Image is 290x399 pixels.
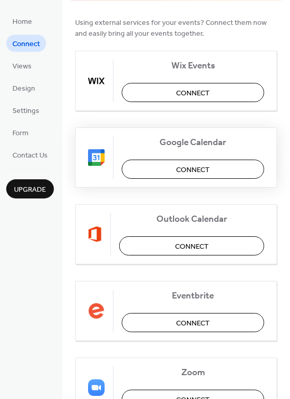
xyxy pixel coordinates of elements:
[6,146,54,163] a: Contact Us
[176,88,210,98] span: Connect
[12,61,32,72] span: Views
[88,149,105,166] img: google
[176,318,210,329] span: Connect
[12,39,40,50] span: Connect
[12,150,48,161] span: Contact Us
[122,137,264,148] span: Google Calendar
[122,313,264,332] button: Connect
[6,12,38,30] a: Home
[119,236,264,255] button: Connect
[122,367,264,378] span: Zoom
[14,184,46,195] span: Upgrade
[6,57,38,74] a: Views
[122,60,264,71] span: Wix Events
[6,179,54,198] button: Upgrade
[12,128,28,139] span: Form
[88,73,105,89] img: wix
[75,17,277,39] span: Using external services for your events? Connect them now and easily bring all your events together.
[119,213,264,224] span: Outlook Calendar
[175,241,209,252] span: Connect
[122,160,264,179] button: Connect
[122,290,264,301] span: Eventbrite
[6,124,35,141] a: Form
[12,17,32,27] span: Home
[6,102,46,119] a: Settings
[6,35,46,52] a: Connect
[88,303,105,319] img: eventbrite
[6,79,41,96] a: Design
[12,83,35,94] span: Design
[88,226,102,243] img: outlook
[88,379,105,396] img: zoom
[122,83,264,102] button: Connect
[176,164,210,175] span: Connect
[12,106,39,117] span: Settings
